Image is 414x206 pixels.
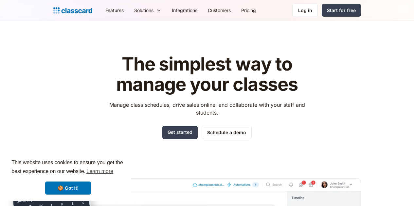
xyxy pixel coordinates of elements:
[203,3,236,18] a: Customers
[103,54,311,94] h1: The simplest way to manage your classes
[5,152,131,201] div: cookieconsent
[103,101,311,117] p: Manage class schedules, drive sales online, and collaborate with your staff and students.
[45,182,91,195] a: dismiss cookie message
[100,3,129,18] a: Features
[236,3,261,18] a: Pricing
[129,3,167,18] div: Solutions
[322,4,361,17] a: Start for free
[293,4,318,17] a: Log in
[134,7,153,14] div: Solutions
[53,6,92,15] a: home
[298,7,312,14] div: Log in
[202,126,252,139] a: Schedule a demo
[11,159,125,176] span: This website uses cookies to ensure you get the best experience on our website.
[85,166,114,176] a: learn more about cookies
[327,7,356,14] div: Start for free
[162,126,198,139] a: Get started
[167,3,203,18] a: Integrations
